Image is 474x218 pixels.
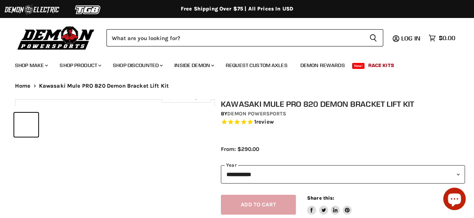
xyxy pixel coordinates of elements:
a: Demon Rewards [295,58,351,73]
form: Product [106,29,383,46]
img: Demon Electric Logo 2 [4,3,60,17]
aside: Share this: [307,195,352,215]
inbox-online-store-chat: Shopify online store chat [441,188,468,212]
select: year [221,165,465,184]
a: Inside Demon [169,58,219,73]
div: by [221,110,465,118]
span: Share this: [307,195,334,201]
span: review [256,118,274,125]
a: $0.00 [425,33,459,43]
a: Shop Make [9,58,52,73]
input: Search [106,29,363,46]
button: Search [363,29,383,46]
span: Log in [401,34,420,42]
a: Request Custom Axles [220,58,293,73]
span: Click to expand [165,94,207,100]
h1: Kawasaki Mule PRO 820 Demon Bracket Lift Kit [221,99,465,109]
a: Home [15,83,31,89]
span: Rated 5.0 out of 5 stars 1 reviews [221,118,465,126]
span: 1 reviews [254,118,274,125]
img: Demon Powersports [15,24,97,51]
a: Shop Discounted [107,58,167,73]
a: Demon Powersports [227,110,286,117]
a: Shop Product [54,58,106,73]
a: Log in [398,35,425,42]
span: From: $290.00 [221,146,259,152]
span: New! [352,63,365,69]
span: $0.00 [439,34,455,42]
img: TGB Logo 2 [60,3,116,17]
button: IMAGE thumbnail [14,113,38,137]
a: Race Kits [363,58,400,73]
ul: Main menu [9,55,453,73]
span: Kawasaki Mule PRO 820 Demon Bracket Lift Kit [39,83,169,89]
